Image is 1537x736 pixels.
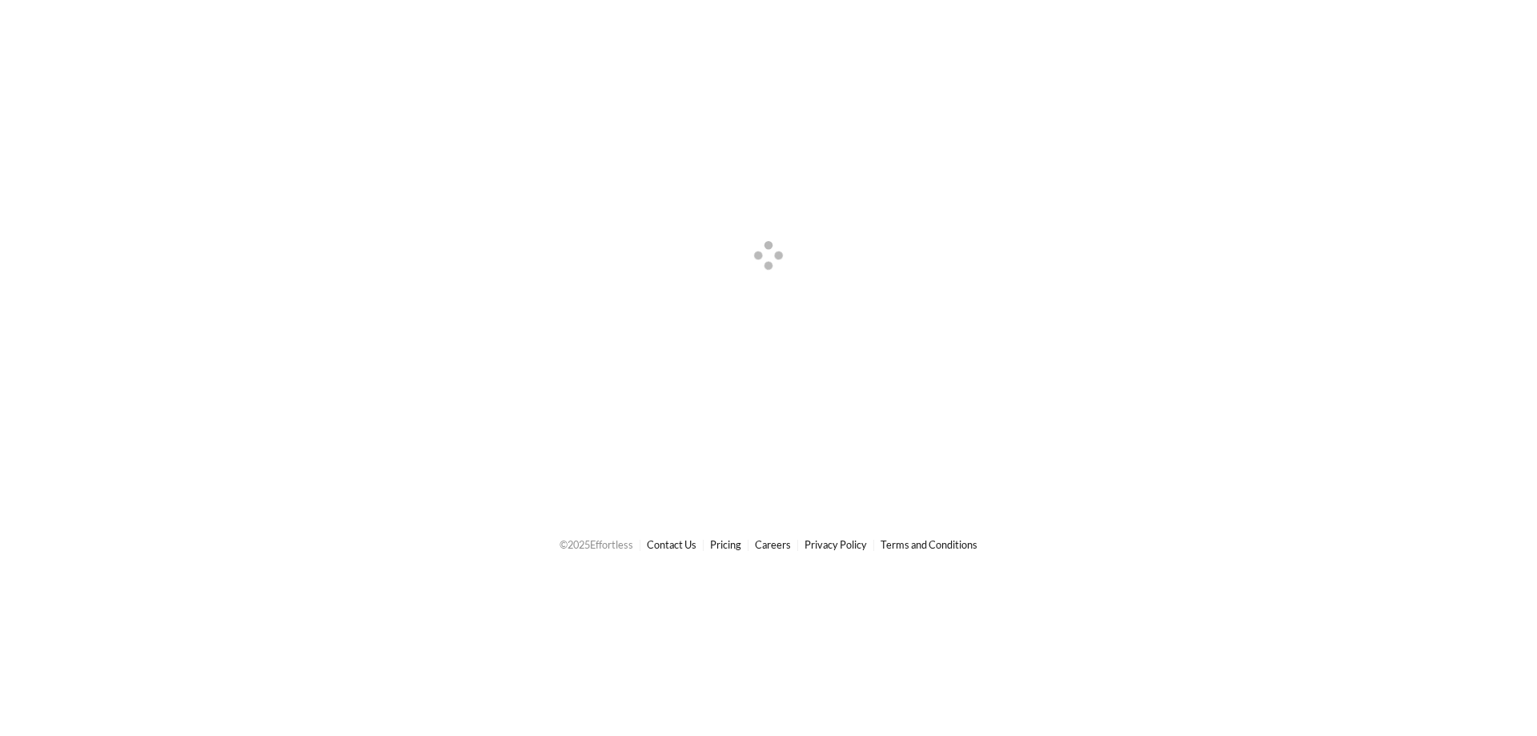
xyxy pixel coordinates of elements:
[805,538,867,551] a: Privacy Policy
[755,538,791,551] a: Careers
[560,538,633,551] span: © 2025 Effortless
[881,538,977,551] a: Terms and Conditions
[710,538,741,551] a: Pricing
[647,538,696,551] a: Contact Us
